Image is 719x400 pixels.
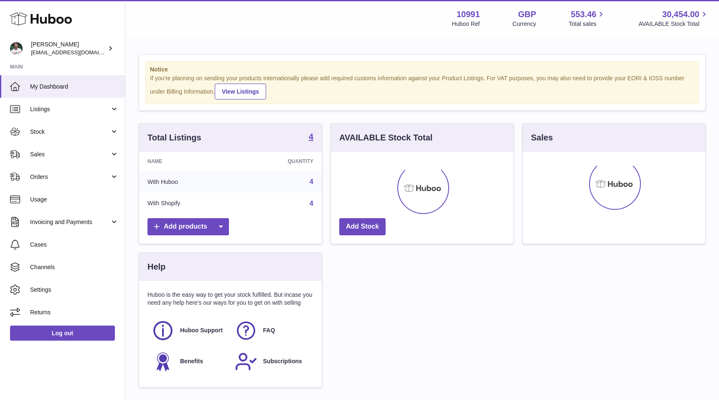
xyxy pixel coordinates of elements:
span: Cases [30,241,119,249]
span: Huboo Support [180,326,223,334]
span: Orders [30,173,110,181]
span: Settings [30,286,119,294]
span: Channels [30,263,119,271]
a: 4 [309,132,313,143]
span: Usage [30,196,119,204]
a: FAQ [235,319,310,342]
span: Stock [30,128,110,136]
a: 553.46 Total sales [569,9,606,28]
p: Huboo is the easy way to get your stock fulfilled. But incase you need any help here's our ways f... [147,291,313,307]
a: Benefits [152,350,226,373]
div: Currency [513,20,536,28]
span: AVAILABLE Stock Total [638,20,709,28]
a: 30,454.00 AVAILABLE Stock Total [638,9,709,28]
strong: Notice [150,66,694,74]
td: With Shopify [139,193,238,214]
h3: Help [147,261,165,273]
strong: 4 [309,132,313,141]
h3: AVAILABLE Stock Total [339,132,432,143]
a: Log out [10,326,115,341]
a: Add Stock [339,218,386,235]
a: Subscriptions [235,350,310,373]
strong: 10991 [457,9,480,20]
strong: GBP [518,9,536,20]
span: Sales [30,150,110,158]
div: If you're planning on sending your products internationally please add required customs informati... [150,74,694,99]
a: View Listings [215,84,266,99]
a: 4 [310,178,313,185]
span: Invoicing and Payments [30,218,110,226]
span: Benefits [180,357,203,365]
th: Quantity [238,152,322,171]
h3: Sales [531,132,553,143]
span: 553.46 [571,9,596,20]
span: Listings [30,105,110,113]
div: [PERSON_NAME] [31,41,106,56]
img: timshieff@gmail.com [10,42,23,55]
span: FAQ [263,326,275,334]
span: My Dashboard [30,83,119,91]
a: 4 [310,200,313,207]
a: Add products [147,218,229,235]
div: Huboo Ref [452,20,480,28]
a: Huboo Support [152,319,226,342]
span: Total sales [569,20,606,28]
span: 30,454.00 [662,9,699,20]
td: With Huboo [139,171,238,193]
span: [EMAIL_ADDRESS][DOMAIN_NAME] [31,49,123,56]
span: Returns [30,308,119,316]
span: Subscriptions [263,357,302,365]
th: Name [139,152,238,171]
h3: Total Listings [147,132,201,143]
